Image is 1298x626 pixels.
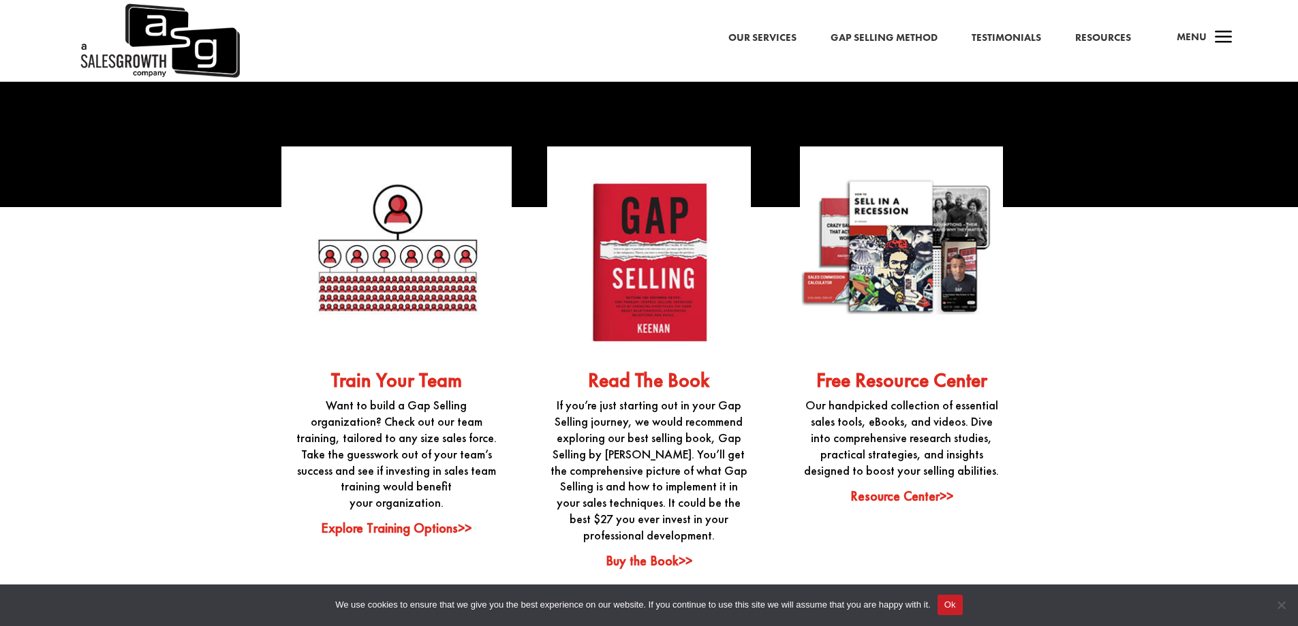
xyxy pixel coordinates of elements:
a: Read The Book [588,367,709,393]
a: Buy the Book>> [606,552,692,569]
p: Our handpicked collection of essential sales tools, eBooks, and videos. Dive into comprehensive r... [800,397,1003,478]
p: If you’re just starting out in your Gap Selling journey, we would recommend exploring our best se... [547,397,750,543]
img: A collage of resources featured in the Gap Selling Free Resource Center, including an eBook title... [800,146,1003,349]
img: Cover of the book 'Gap Selling' by Keenan, featuring a bold red background with the title 'Gap Se... [547,146,750,349]
a: Testimonials [972,29,1041,47]
a: Train Your Team [331,367,462,393]
a: Our Services [728,29,797,47]
span: Menu [1177,30,1207,44]
span: No [1274,598,1288,612]
p: Want to build a Gap Selling organization? Check out our team training, tailored to any size sales... [295,397,498,511]
a: Free Resource Center [816,367,987,393]
span: a [1210,25,1237,52]
a: Resource Center>> [850,487,953,505]
span: We use cookies to ensure that we give you the best experience on our website. If you continue to ... [335,598,930,612]
button: Ok [938,595,963,615]
a: Resources [1075,29,1131,47]
a: Gap Selling Method [831,29,938,47]
img: An organizational chart illustration showing a hierarchy with one larger red figure at the top, c... [295,146,498,349]
a: Explore Training Options>> [321,519,472,537]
